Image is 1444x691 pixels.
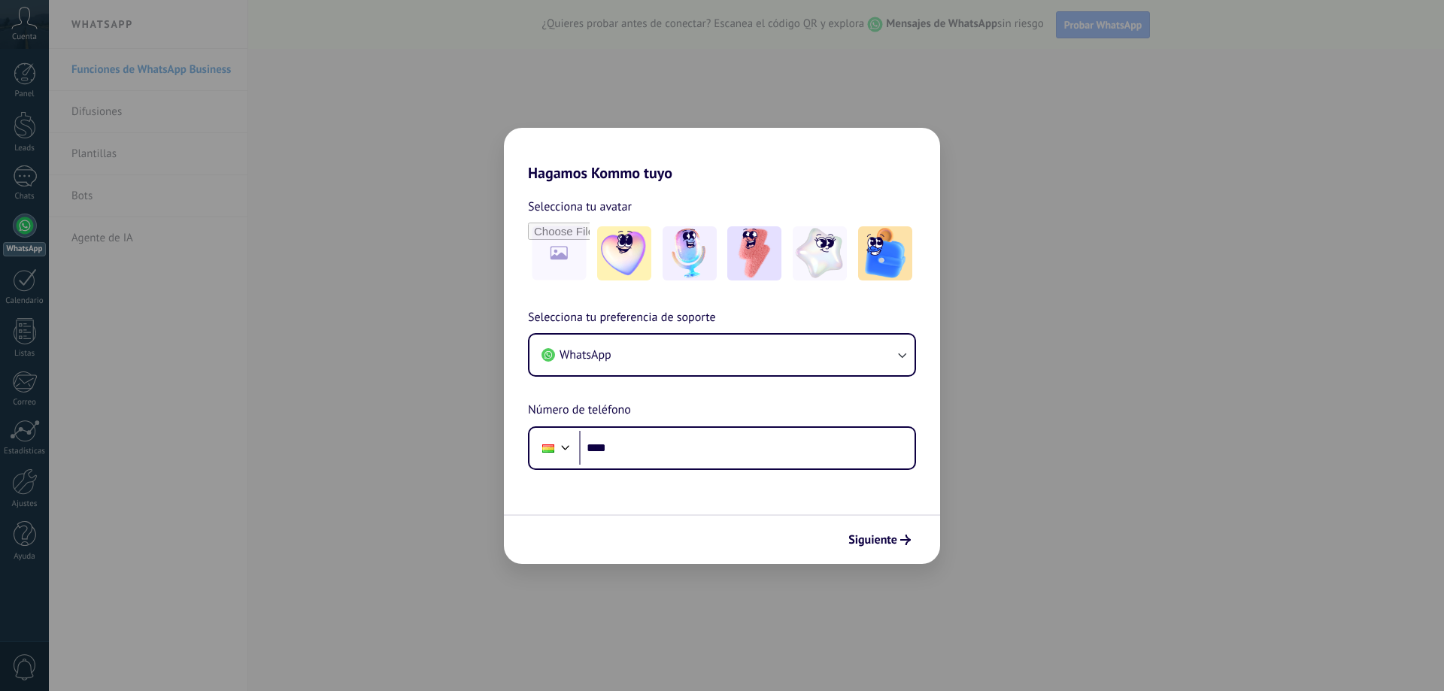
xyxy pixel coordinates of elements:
h2: Hagamos Kommo tuyo [504,128,940,182]
span: Selecciona tu avatar [528,197,632,217]
span: WhatsApp [560,347,611,362]
span: Selecciona tu preferencia de soporte [528,308,716,328]
div: Bolivia: + 591 [534,432,563,464]
img: -2.jpeg [663,226,717,280]
img: -4.jpeg [793,226,847,280]
button: WhatsApp [529,335,915,375]
span: Siguiente [848,535,897,545]
img: -5.jpeg [858,226,912,280]
span: Número de teléfono [528,401,631,420]
img: -1.jpeg [597,226,651,280]
img: -3.jpeg [727,226,781,280]
button: Siguiente [842,527,918,553]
